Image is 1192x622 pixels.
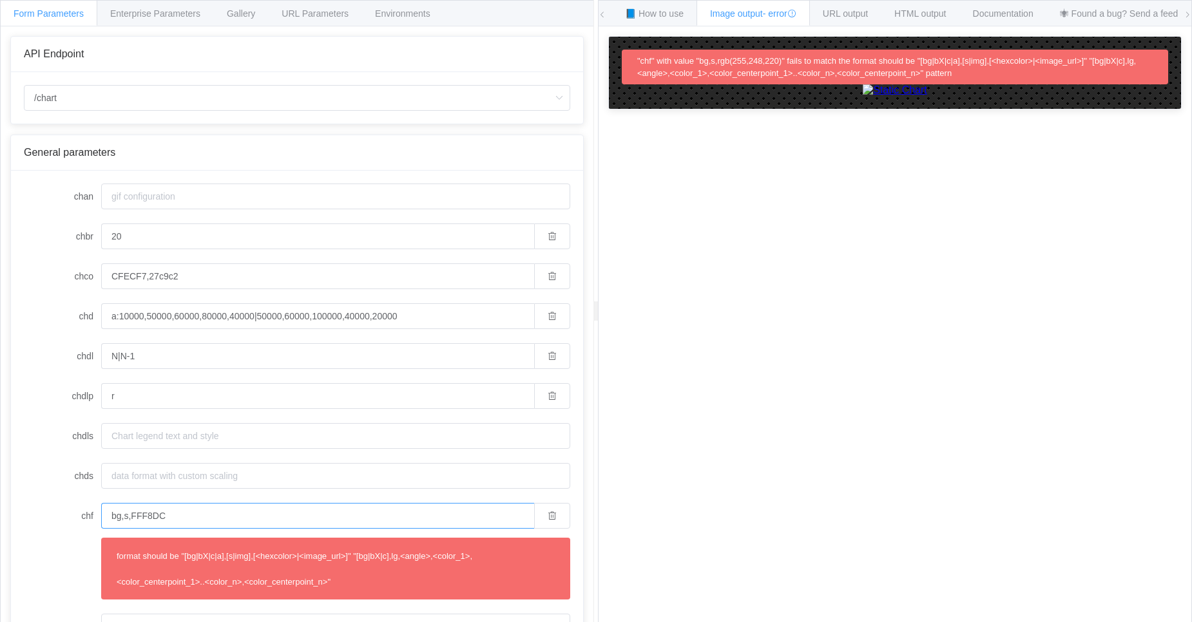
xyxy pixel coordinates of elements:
[101,383,534,409] input: Position of the legend and order of the legend entries
[101,503,534,529] input: Background Fills
[24,223,101,249] label: chbr
[24,343,101,369] label: chdl
[117,551,472,587] span: format should be "[bg|bX|c|a],[s|img],[<hexcolor>|<image_url>]" "[bg|bX|c],lg,<angle>,<color_1>,<...
[863,84,927,96] img: Static Chart
[24,263,101,289] label: chco
[101,463,570,489] input: data format with custom scaling
[282,8,349,19] span: URL Parameters
[637,56,1136,78] span: "chf" with value "bg,s,rgb(255,248,220)" fails to match the format should be "[bg|bX|c|a],[s|img]...
[24,503,101,529] label: chf
[24,463,101,489] label: chds
[101,303,534,329] input: chart data
[763,8,796,19] span: - error
[110,8,200,19] span: Enterprise Parameters
[101,343,534,369] input: Text for each series, to display in the legend
[101,423,570,449] input: Chart legend text and style
[101,184,570,209] input: gif configuration
[24,147,115,158] span: General parameters
[823,8,868,19] span: URL output
[101,223,534,249] input: Bar corner radius. Display bars with rounded corner.
[24,48,84,59] span: API Endpoint
[24,303,101,329] label: chd
[375,8,430,19] span: Environments
[24,383,101,409] label: chdlp
[894,8,946,19] span: HTML output
[24,423,101,449] label: chdls
[227,8,255,19] span: Gallery
[973,8,1033,19] span: Documentation
[625,8,684,19] span: 📘 How to use
[14,8,84,19] span: Form Parameters
[24,85,570,111] input: Select
[710,8,796,19] span: Image output
[622,84,1168,96] a: Static Chart
[101,263,534,289] input: series colors
[24,184,101,209] label: chan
